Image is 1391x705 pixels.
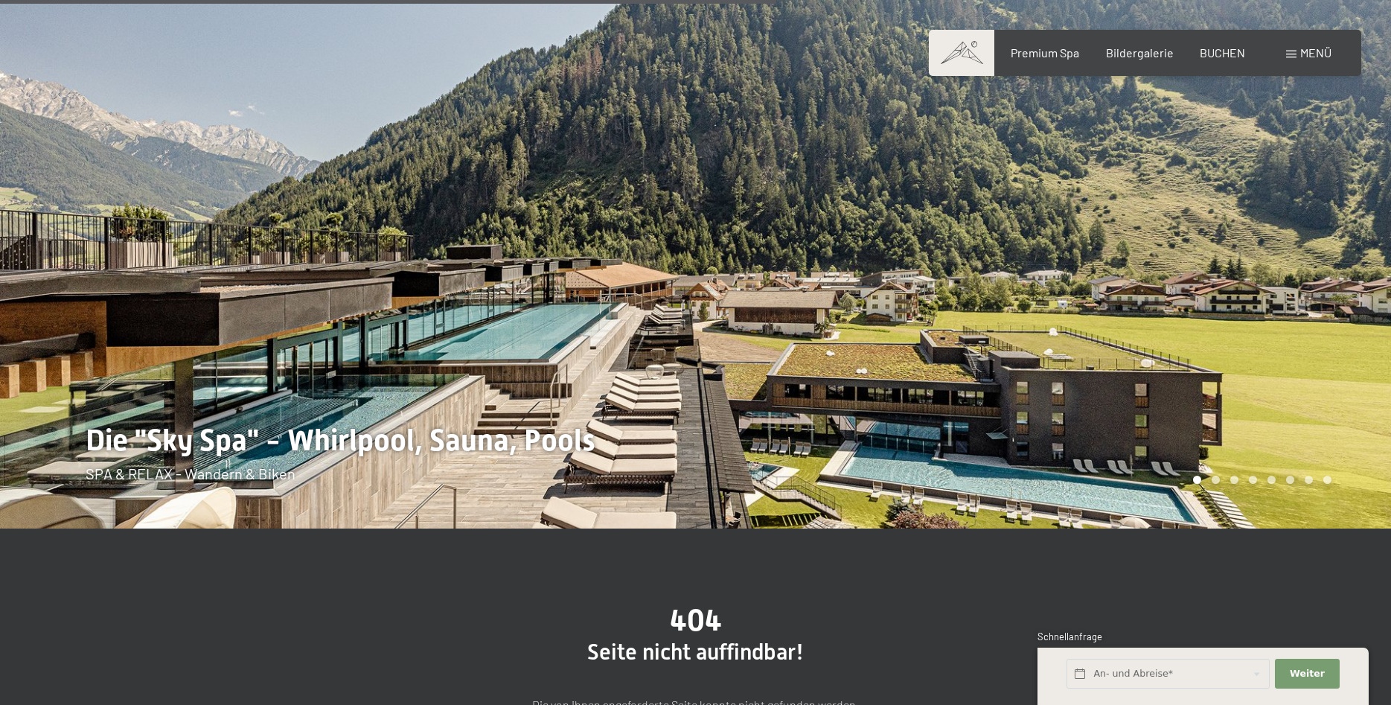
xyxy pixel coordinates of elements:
span: Menü [1300,45,1331,60]
span: Weiter [1290,667,1325,680]
div: Carousel Page 5 [1267,476,1276,484]
div: Carousel Page 1 (Current Slide) [1193,476,1201,484]
a: Premium Spa [1011,45,1079,60]
span: Schnellanfrage [1037,631,1102,642]
div: Carousel Page 6 [1286,476,1294,484]
a: Bildergalerie [1106,45,1174,60]
div: Carousel Page 4 [1249,476,1257,484]
div: Carousel Page 3 [1230,476,1238,484]
span: Seite nicht auffindbar! [587,639,804,665]
button: Weiter [1275,659,1339,689]
div: Carousel Page 8 [1323,476,1331,484]
span: 404 [670,603,722,638]
a: BUCHEN [1200,45,1245,60]
div: Carousel Page 7 [1305,476,1313,484]
div: Carousel Pagination [1188,476,1331,484]
div: Carousel Page 2 [1212,476,1220,484]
